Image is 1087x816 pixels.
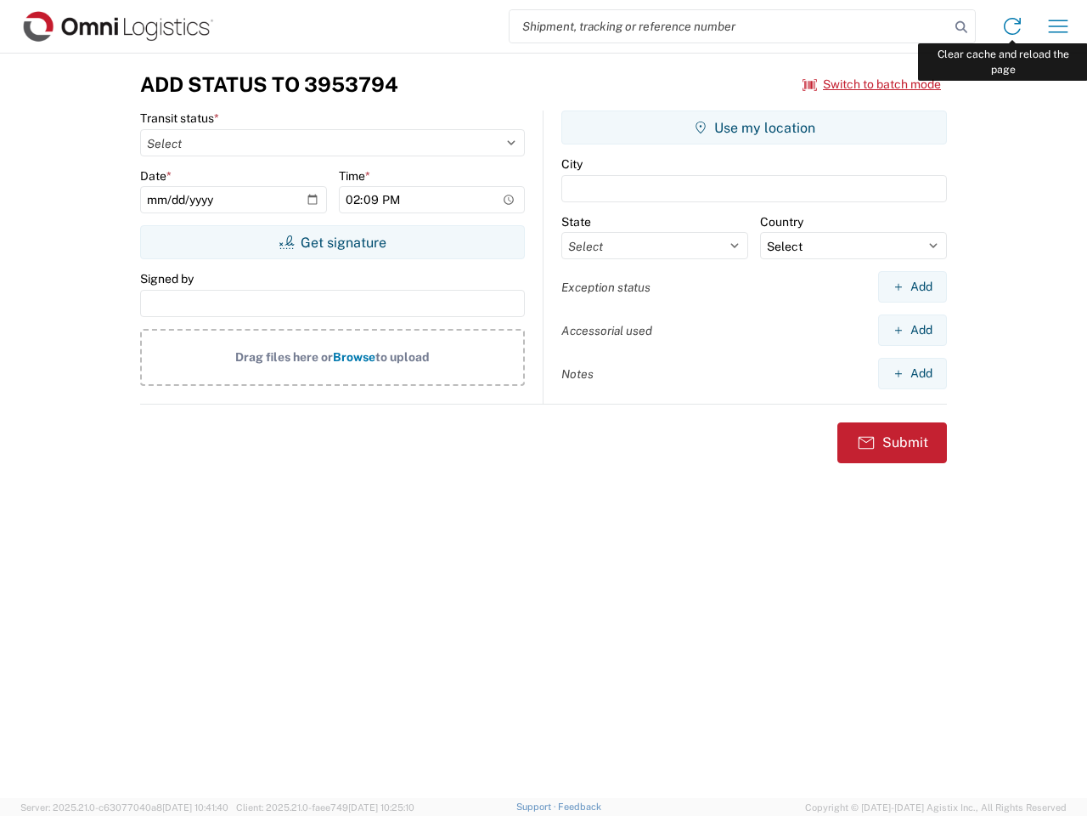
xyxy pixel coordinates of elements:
label: Signed by [140,271,194,286]
button: Submit [837,422,947,463]
label: State [561,214,591,229]
a: Support [516,802,559,812]
input: Shipment, tracking or reference number [510,10,949,42]
button: Add [878,358,947,389]
label: Accessorial used [561,323,652,338]
label: Date [140,168,172,184]
button: Add [878,314,947,346]
button: Add [878,271,947,303]
span: Client: 2025.21.0-faee749 [236,802,414,813]
label: Transit status [140,110,219,126]
label: Country [760,214,803,229]
button: Use my location [561,110,947,144]
span: Copyright © [DATE]-[DATE] Agistix Inc., All Rights Reserved [805,800,1067,815]
span: Server: 2025.21.0-c63077040a8 [20,802,228,813]
label: Exception status [561,280,651,295]
a: Feedback [558,802,601,812]
span: Browse [333,350,375,364]
button: Switch to batch mode [803,71,941,99]
span: [DATE] 10:41:40 [162,802,228,813]
label: Time [339,168,370,184]
label: Notes [561,366,594,382]
span: Drag files here or [235,350,333,364]
span: [DATE] 10:25:10 [348,802,414,813]
button: Get signature [140,225,525,259]
label: City [561,156,583,172]
h3: Add Status to 3953794 [140,72,398,97]
span: to upload [375,350,430,364]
